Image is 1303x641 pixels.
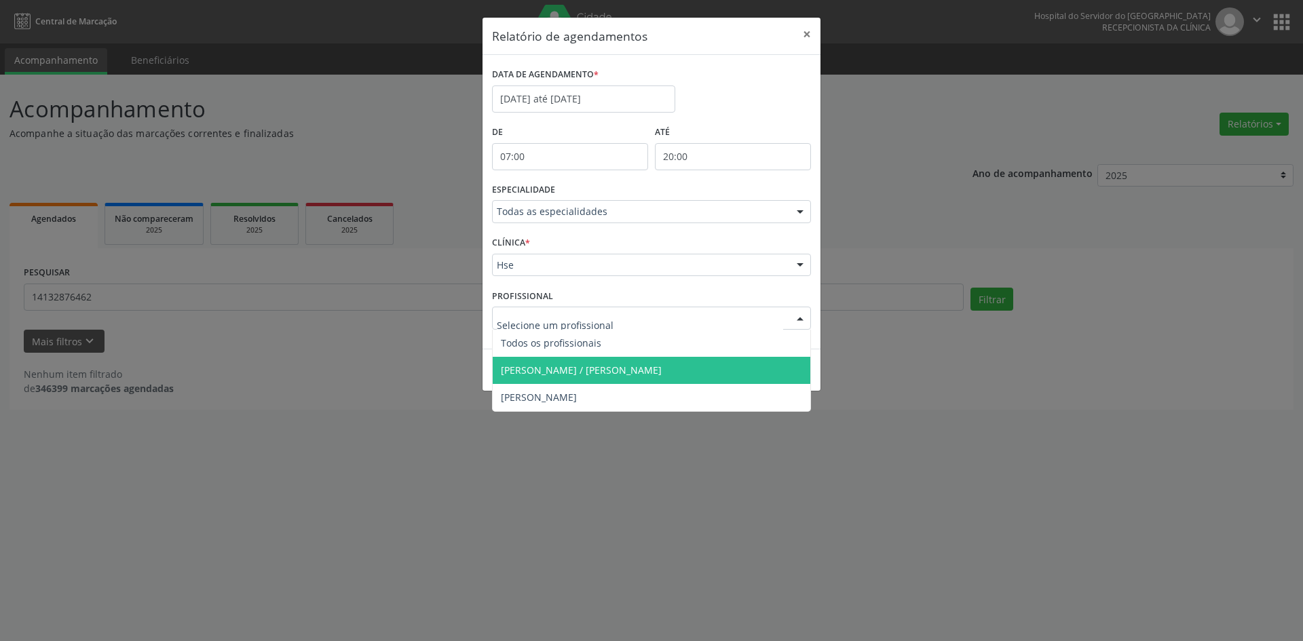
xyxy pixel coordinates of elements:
label: ESPECIALIDADE [492,180,555,201]
label: PROFISSIONAL [492,286,553,307]
input: Selecione o horário inicial [492,143,648,170]
span: Todas as especialidades [497,205,783,218]
button: Close [793,18,820,51]
input: Selecione uma data ou intervalo [492,85,675,113]
label: De [492,122,648,143]
span: Hse [497,258,783,272]
input: Selecione um profissional [497,311,783,338]
h5: Relatório de agendamentos [492,27,647,45]
label: DATA DE AGENDAMENTO [492,64,599,85]
span: Todos os profissionais [501,336,601,349]
input: Selecione o horário final [655,143,811,170]
label: ATÉ [655,122,811,143]
label: CLÍNICA [492,233,530,254]
span: [PERSON_NAME] [501,391,577,404]
span: [PERSON_NAME] / [PERSON_NAME] [501,364,662,376]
